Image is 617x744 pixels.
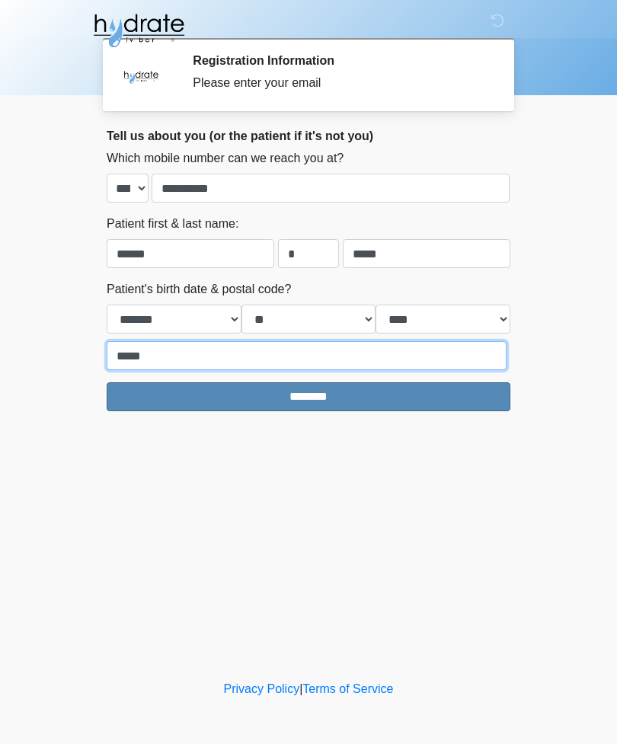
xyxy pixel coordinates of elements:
[299,682,302,695] a: |
[107,280,291,299] label: Patient's birth date & postal code?
[193,74,488,92] div: Please enter your email
[91,11,186,49] img: Hydrate IV Bar - Fort Collins Logo
[224,682,300,695] a: Privacy Policy
[107,129,510,143] h2: Tell us about you (or the patient if it's not you)
[107,149,344,168] label: Which mobile number can we reach you at?
[118,53,164,99] img: Agent Avatar
[107,215,238,233] label: Patient first & last name:
[302,682,393,695] a: Terms of Service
